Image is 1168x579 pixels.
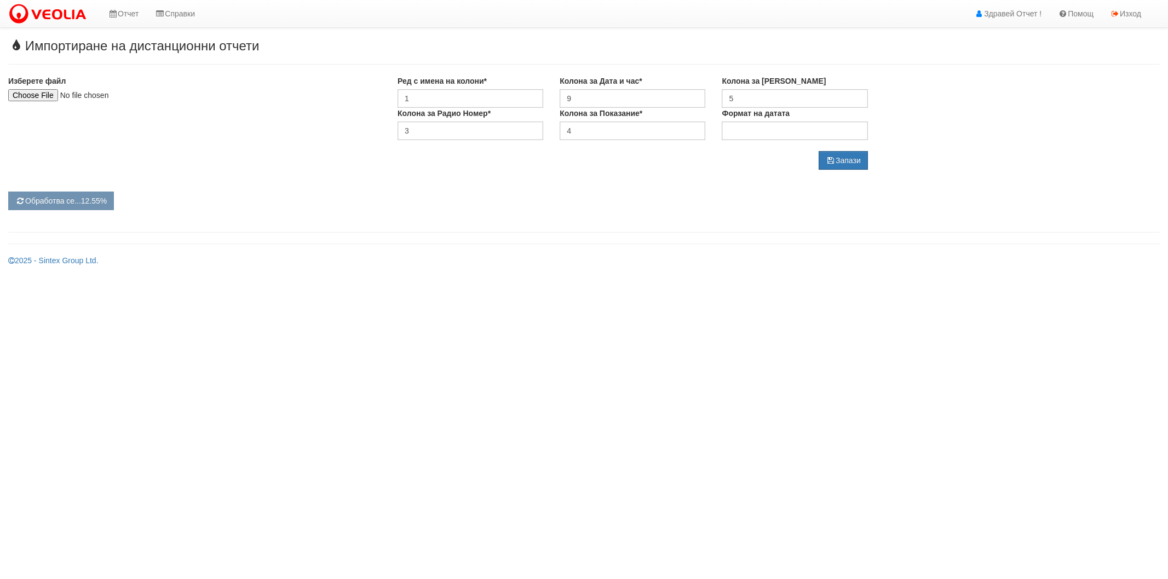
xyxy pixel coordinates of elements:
[8,256,99,265] a: 2025 - Sintex Group Ltd.
[560,108,642,119] label: Колона за Показание*
[722,76,826,86] label: Колона за [PERSON_NAME]
[81,196,107,205] span: 12.55%
[8,192,114,210] button: Обработва се...12.55%
[8,76,66,86] label: Изберете файл
[398,108,491,119] label: Колона за Радио Номер*
[722,108,790,119] label: Формат на датата
[8,3,91,26] img: VeoliaLogo.png
[560,76,642,86] label: Колона за Дата и час*
[722,121,867,140] input: Запишете формата с латински букви
[398,76,487,86] label: Ред с имена на колони*
[8,39,1160,53] h3: Импортиране на дистанционни отчети
[819,151,868,170] button: Запази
